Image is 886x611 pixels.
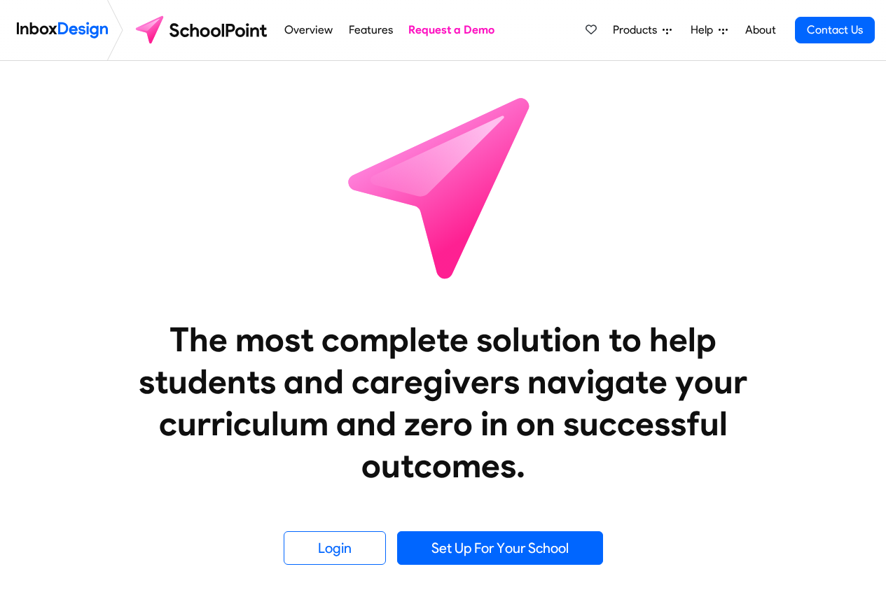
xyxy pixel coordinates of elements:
[607,16,677,44] a: Products
[691,22,719,38] span: Help
[345,16,396,44] a: Features
[685,16,733,44] a: Help
[741,16,780,44] a: About
[397,531,603,565] a: Set Up For Your School
[284,531,386,565] a: Login
[795,17,875,43] a: Contact Us
[405,16,499,44] a: Request a Demo
[317,61,569,313] img: icon_schoolpoint.svg
[613,22,663,38] span: Products
[111,318,776,486] heading: The most complete solution to help students and caregivers navigate your curriculum and zero in o...
[129,13,277,47] img: schoolpoint logo
[281,16,337,44] a: Overview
